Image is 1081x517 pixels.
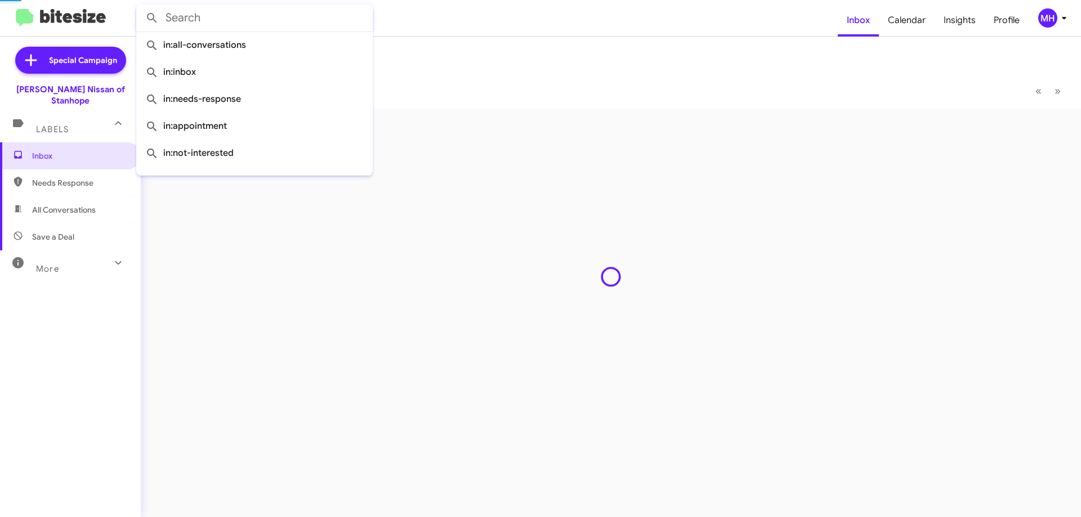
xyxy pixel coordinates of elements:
span: Inbox [32,150,128,161]
input: Search [136,5,373,32]
a: Profile [985,4,1029,37]
span: Special Campaign [49,55,117,66]
a: Special Campaign [15,47,126,74]
span: Labels [36,124,69,134]
span: » [1055,84,1061,98]
a: Inbox [838,4,879,37]
button: Next [1048,79,1067,102]
span: in:needs-response [145,86,364,113]
span: in:sold-verified [145,167,364,194]
a: Calendar [879,4,935,37]
div: MH [1038,8,1057,28]
span: in:not-interested [145,140,364,167]
span: Save a Deal [32,231,74,242]
nav: Page navigation example [1029,79,1067,102]
a: Insights [935,4,985,37]
span: in:appointment [145,113,364,140]
button: Previous [1029,79,1048,102]
span: « [1035,84,1042,98]
span: Needs Response [32,177,128,188]
span: in:all-conversations [145,32,364,59]
span: All Conversations [32,204,96,215]
button: MH [1029,8,1069,28]
span: in:inbox [145,59,364,86]
span: More [36,264,59,274]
